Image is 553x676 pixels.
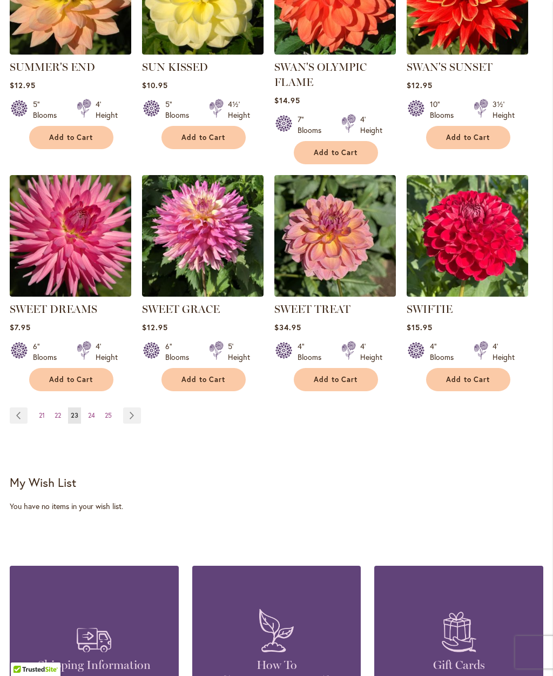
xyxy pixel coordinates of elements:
div: 6" Blooms [165,341,196,363]
a: 22 [52,407,64,424]
span: $12.95 [10,80,36,90]
img: SWEET GRACE [142,175,264,297]
a: SWAN'S SUNSET [407,61,493,73]
button: Add to Cart [426,126,510,149]
a: SWEET TREAT [274,289,396,299]
button: Add to Cart [161,126,246,149]
div: You have no items in your wish list. [10,501,543,512]
a: SUMMER'S END [10,46,131,57]
a: SWIFTIE [407,303,453,316]
div: 4" Blooms [298,341,328,363]
div: 5" Blooms [165,99,196,121]
a: SWIFTIE [407,289,528,299]
div: 6" Blooms [33,341,64,363]
button: Add to Cart [294,141,378,164]
a: Swan's Sunset [407,46,528,57]
span: Add to Cart [181,133,226,142]
span: $12.95 [407,80,433,90]
span: $14.95 [274,95,300,105]
span: Add to Cart [446,375,490,384]
span: Add to Cart [181,375,226,384]
span: 22 [55,411,61,419]
a: SWAN'S OLYMPIC FLAME [274,61,367,89]
span: Add to Cart [49,133,93,142]
a: 24 [85,407,98,424]
span: Add to Cart [314,375,358,384]
div: 7" Blooms [298,114,328,136]
a: SWEET TREAT [274,303,350,316]
img: SWEET TREAT [274,175,396,297]
img: SWEET DREAMS [10,175,131,297]
button: Add to Cart [161,368,246,391]
button: Add to Cart [29,126,113,149]
span: 21 [39,411,45,419]
span: 24 [88,411,95,419]
div: 4' Height [360,341,382,363]
button: Add to Cart [29,368,113,391]
div: 10" Blooms [430,99,461,121]
a: 21 [36,407,48,424]
div: 4' Height [96,99,118,121]
img: SWIFTIE [407,175,528,297]
span: 25 [105,411,112,419]
span: Add to Cart [314,148,358,157]
div: 5' Height [228,341,250,363]
span: $34.95 [274,322,301,332]
a: SWEET GRACE [142,303,220,316]
div: 5" Blooms [33,99,64,121]
span: $12.95 [142,322,168,332]
a: 25 [102,407,114,424]
h4: Gift Cards [390,658,527,673]
div: 3½' Height [493,99,515,121]
a: Swan's Olympic Flame [274,46,396,57]
strong: My Wish List [10,474,76,490]
div: 4' Height [96,341,118,363]
a: SUN KISSED [142,46,264,57]
span: Add to Cart [49,375,93,384]
button: Add to Cart [426,368,510,391]
div: 4' Height [493,341,515,363]
span: $10.95 [142,80,168,90]
iframe: Launch Accessibility Center [8,638,38,668]
a: SWEET GRACE [142,289,264,299]
span: 23 [71,411,78,419]
div: 4½' Height [228,99,250,121]
button: Add to Cart [294,368,378,391]
div: 4" Blooms [430,341,461,363]
a: SUMMER'S END [10,61,95,73]
div: 4' Height [360,114,382,136]
span: $7.95 [10,322,31,332]
a: SWEET DREAMS [10,289,131,299]
span: Add to Cart [446,133,490,142]
a: SWEET DREAMS [10,303,97,316]
span: $15.95 [407,322,433,332]
a: SUN KISSED [142,61,208,73]
h4: Shipping Information [26,658,163,673]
